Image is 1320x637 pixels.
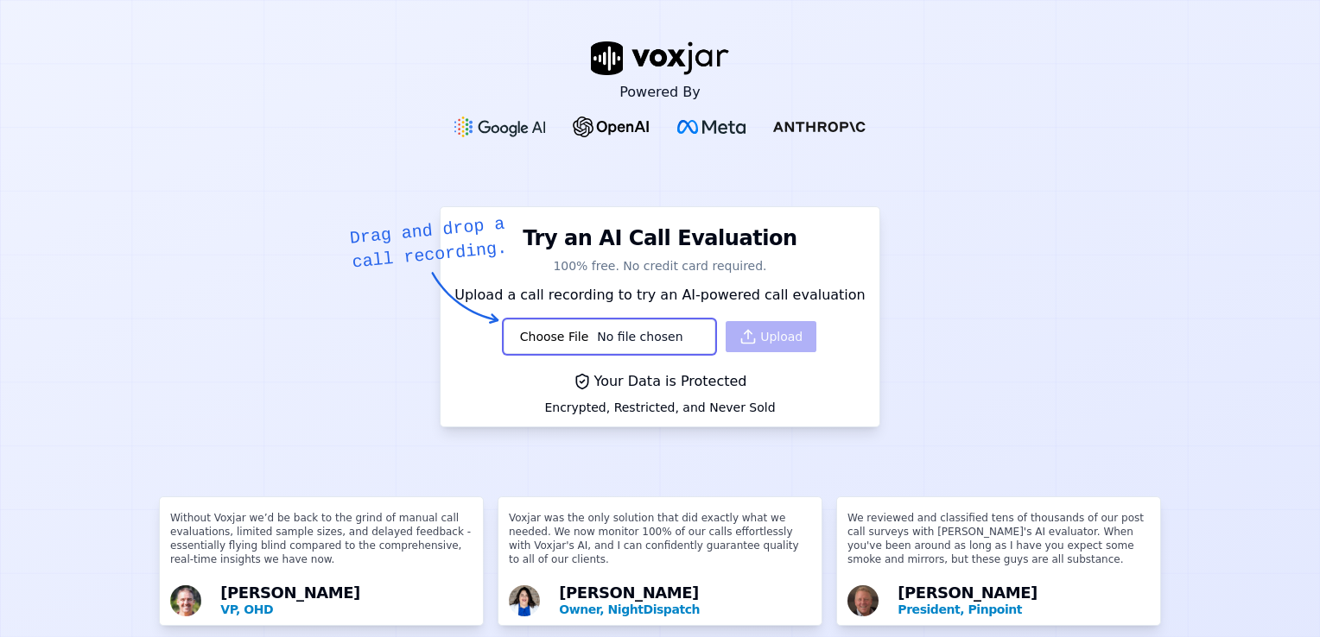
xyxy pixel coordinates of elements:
div: Encrypted, Restricted, and Never Sold [544,399,775,416]
h1: Try an AI Call Evaluation [523,224,796,252]
div: [PERSON_NAME] [559,585,811,618]
p: President, Pinpoint [898,601,1150,618]
p: Owner, NightDispatch [559,601,811,618]
img: Google gemini Logo [454,117,546,137]
img: Avatar [170,585,201,616]
p: Upload a call recording to try an AI-powered call evaluation [451,285,868,306]
img: voxjar logo [591,41,729,75]
p: We reviewed and classified tens of thousands of our post call surveys with [PERSON_NAME]'s AI eva... [847,511,1150,580]
p: 100% free. No credit card required. [451,257,868,274]
div: Your Data is Protected [544,371,775,392]
p: Voxjar was the only solution that did exactly what we needed. We now monitor 100% of our calls ef... [509,511,811,580]
input: Upload a call recording [503,312,717,362]
div: [PERSON_NAME] [220,585,473,618]
p: Without Voxjar we’d be back to the grind of manual call evaluations, limited sample sizes, and de... [170,511,473,580]
img: OpenAI Logo [573,117,650,137]
img: Meta Logo [677,120,746,134]
div: [PERSON_NAME] [898,585,1150,618]
p: Powered By [619,82,701,103]
img: Avatar [847,585,879,616]
img: Avatar [509,585,540,616]
p: VP, OHD [220,601,473,618]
